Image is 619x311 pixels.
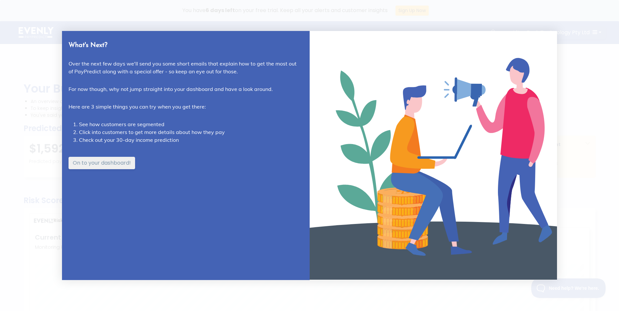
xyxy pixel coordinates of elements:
[69,103,299,111] p: Here are 3 simple things you can try when you get there:
[79,136,299,144] li: Check out your 30-day income prediction
[69,41,299,49] h3: What's Next?
[69,60,299,75] p: Over the next few days we'll send you some short emails that explain how to get the most out of P...
[79,120,299,128] li: See how customers are segmented
[79,128,299,136] li: Click into customers to get more details about how they pay
[69,85,299,93] p: For now though, why not jump straight into your dashboard and have a look around.
[69,157,135,169] button: On to your dashboard!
